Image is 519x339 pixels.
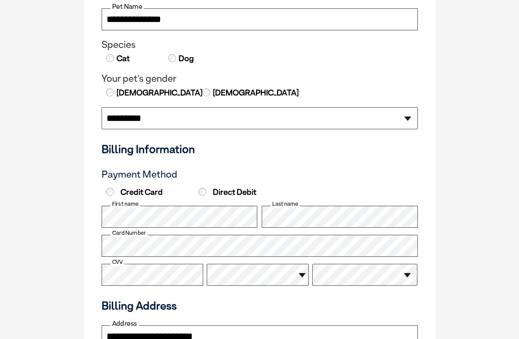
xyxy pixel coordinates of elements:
[104,187,194,197] label: Credit Card
[116,87,202,98] label: [DEMOGRAPHIC_DATA]
[102,142,418,156] h3: Billing Information
[198,188,206,196] input: Direct Debit
[110,258,124,266] label: CVV
[102,169,418,180] h3: Payment Method
[102,299,418,312] h3: Billing Address
[196,187,287,197] label: Direct Debit
[212,87,299,98] label: [DEMOGRAPHIC_DATA]
[178,53,194,64] label: Dog
[106,188,114,196] input: Credit Card
[102,73,418,84] legend: Your pet's gender
[116,53,130,64] label: Cat
[270,200,300,208] label: Last name
[102,39,418,51] legend: Species
[110,229,148,237] label: Card Number
[110,320,139,328] label: Address
[110,200,140,208] label: First name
